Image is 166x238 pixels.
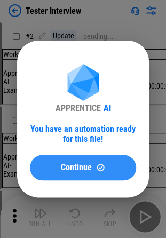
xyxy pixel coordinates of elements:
[104,103,111,113] div: AI
[61,163,92,172] span: Continue
[30,124,136,144] div: You have an automation ready for this file!
[62,64,105,103] img: Apprentice AI
[30,155,136,180] button: ContinueContinue
[96,163,105,172] img: Continue
[56,103,101,113] div: APPRENTICE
